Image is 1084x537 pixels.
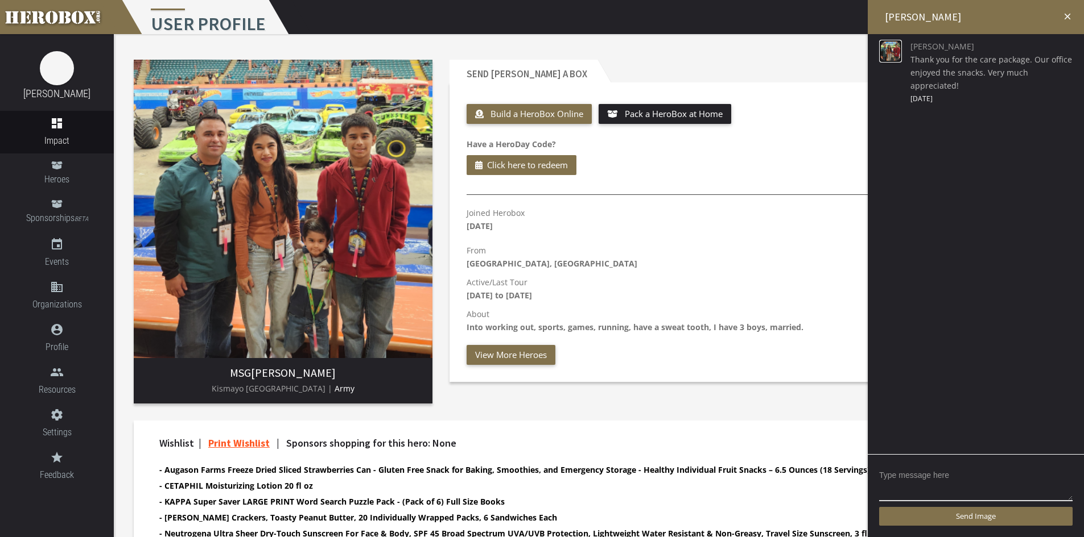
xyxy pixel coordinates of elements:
[286,436,456,449] span: Sponsors shopping for this hero: None
[159,438,1019,449] h4: Wishlist
[134,60,432,358] img: image
[277,436,279,449] span: |
[199,436,201,449] span: |
[23,88,90,99] a: [PERSON_NAME]
[450,60,1064,382] section: Send Michael a Box
[910,40,1075,53] span: [PERSON_NAME]
[467,345,555,365] button: View More Heroes
[467,104,592,124] button: Build a HeroBox Online
[40,51,74,85] img: image
[491,108,583,119] span: Build a HeroBox Online
[335,383,355,394] span: Army
[159,512,557,523] b: - [PERSON_NAME] Crackers, Toasty Peanut Butter, 20 Individually Wrapped Packs, 6 Sandwiches Each
[467,322,803,332] b: Into working out, sports, games, running, have a sweat tooth, I have 3 boys, married.
[625,108,723,119] span: Pack a HeroBox at Home
[467,276,1047,302] p: Active/Last Tour
[956,511,996,521] span: Send Image
[1062,11,1073,22] i: close
[159,495,1019,508] li: KAPPA Super Saver LARGE PRINT Word Search Puzzle Pack - (Pack of 6) Full Size Books
[159,496,505,507] b: - KAPPA Super Saver LARGE PRINT Word Search Puzzle Pack - (Pack of 6) Full Size Books
[467,139,556,149] b: Have a HeroDay Code?
[910,53,1075,92] span: Thank you for the care package. Our office enjoyed the snacks. Very much appreciated!
[143,367,423,379] h3: [PERSON_NAME]
[159,480,313,491] b: - CETAPHIL Moisturizing Lotion 20 fl oz
[450,60,597,82] h2: Send [PERSON_NAME] a Box
[212,383,332,394] span: Kismayo [GEOGRAPHIC_DATA] |
[467,244,1047,270] p: From
[879,40,902,63] img: image
[50,116,64,130] i: dashboard
[230,365,251,380] span: MSG
[467,290,532,301] b: [DATE] to [DATE]
[159,511,1019,524] li: Lance Sandwich Crackers, Toasty Peanut Butter, 20 Individually Wrapped Packs, 6 Sandwiches Each
[159,463,1019,476] li: Augason Farms Freeze Dried Sliced Strawberries Can - Gluten Free Snack for Baking, Smoothies, and...
[467,155,576,175] button: Click here to redeem
[467,307,1047,334] p: About
[910,92,1075,105] span: [DATE]
[208,436,270,449] a: Print Wishlist
[467,220,493,231] b: [DATE]
[159,479,1019,492] li: CETAPHIL Moisturizing Lotion 20 fl oz
[75,215,88,223] small: BETA
[467,206,525,232] p: Joined Herobox
[487,158,568,172] span: Click here to redeem
[467,258,637,269] b: [GEOGRAPHIC_DATA], [GEOGRAPHIC_DATA]
[159,464,870,475] b: - Augason Farms Freeze Dried Sliced Strawberries Can - Gluten Free Snack for Baking, Smoothies, a...
[599,104,731,124] button: Pack a HeroBox at Home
